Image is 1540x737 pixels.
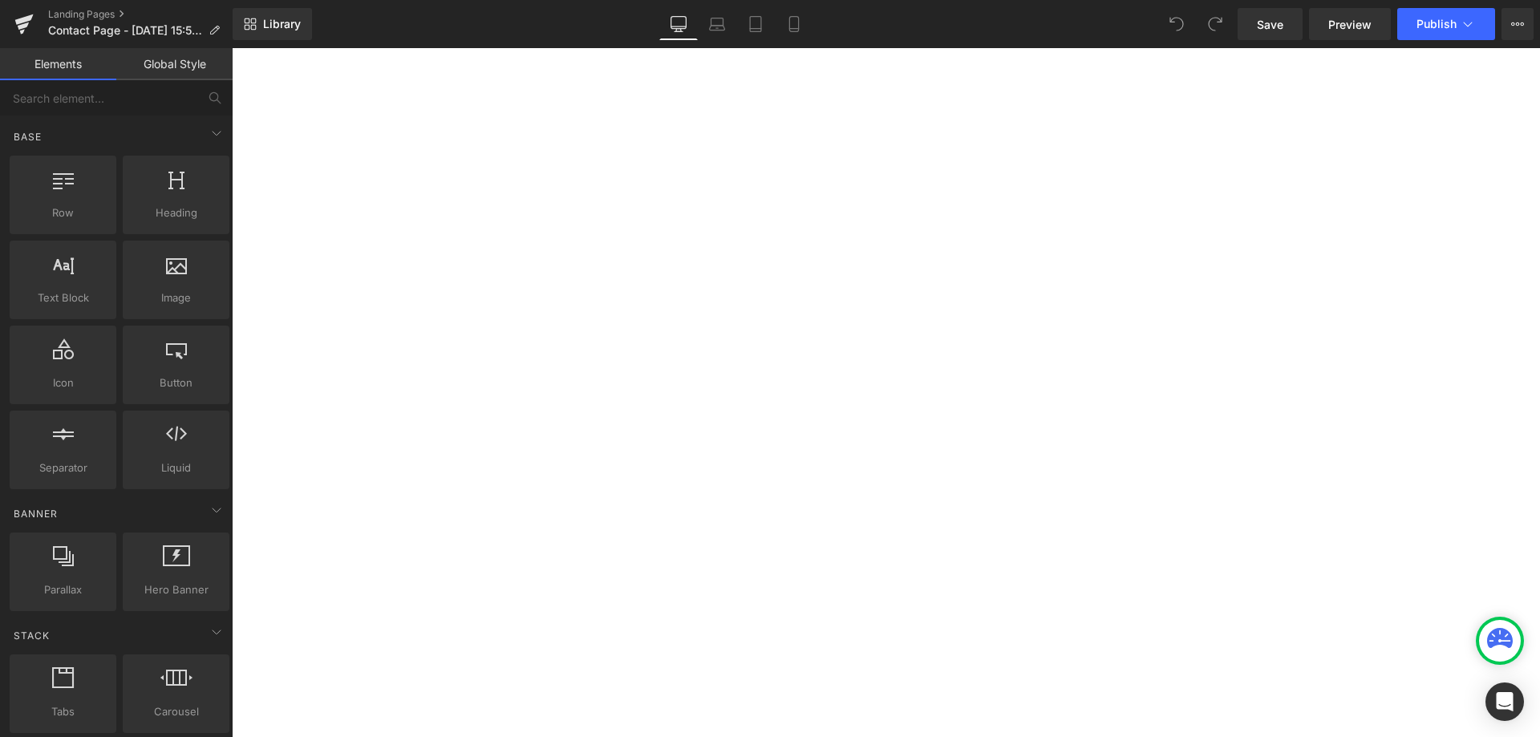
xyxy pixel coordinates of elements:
span: Text Block [14,290,111,306]
a: Landing Pages [48,8,233,21]
div: Open Intercom Messenger [1485,682,1524,721]
a: Tablet [736,8,775,40]
span: Tabs [14,703,111,720]
span: Parallax [14,581,111,598]
button: Redo [1199,8,1231,40]
a: Mobile [775,8,813,40]
span: Liquid [128,460,225,476]
span: Hero Banner [128,581,225,598]
span: Library [263,17,301,31]
span: Contact Page - [DATE] 15:55:11 [48,24,202,37]
a: Laptop [698,8,736,40]
a: Global Style [116,48,233,80]
button: Undo [1161,8,1193,40]
span: Stack [12,628,51,643]
span: Heading [128,204,225,221]
span: Row [14,204,111,221]
span: Image [128,290,225,306]
a: New Library [233,8,312,40]
span: Banner [12,506,59,521]
a: Desktop [659,8,698,40]
span: Icon [14,375,111,391]
a: Preview [1309,8,1391,40]
span: Preview [1328,16,1372,33]
span: Base [12,129,43,144]
span: Publish [1416,18,1457,30]
span: Carousel [128,703,225,720]
span: Separator [14,460,111,476]
span: Save [1257,16,1283,33]
button: Publish [1397,8,1495,40]
button: More [1501,8,1534,40]
span: Button [128,375,225,391]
